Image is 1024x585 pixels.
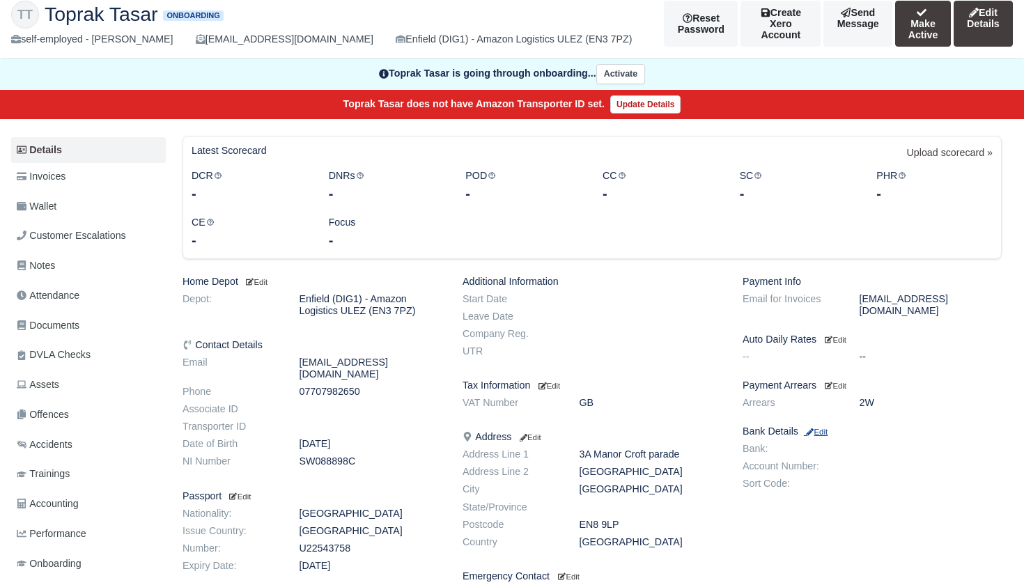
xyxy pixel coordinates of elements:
dt: -- [732,351,849,363]
dd: 3A Manor Croft parade [569,448,733,460]
a: Offences [11,401,166,428]
a: Accidents [11,431,166,458]
span: Customer Escalations [17,228,126,244]
span: Wallet [17,198,56,214]
dt: Depot: [172,293,289,317]
h6: Payment Info [743,276,1002,288]
div: - [876,184,993,203]
dd: EN8 9LP [569,519,733,531]
a: Attendance [11,282,166,309]
a: Accounting [11,490,166,517]
span: DVLA Checks [17,347,91,363]
dt: Address Line 1 [452,448,569,460]
iframe: Chat Widget [954,518,1024,585]
dt: Company Reg. [452,328,569,340]
small: Edit [558,572,580,581]
dt: Sort Code: [732,478,849,490]
div: CE [181,214,318,250]
dt: Email for Invoices [732,293,849,317]
span: Attendance [17,288,79,304]
span: Assets [17,377,59,393]
span: Offences [17,407,69,423]
dt: Nationality: [172,508,289,520]
h6: Latest Scorecard [192,145,267,157]
a: Onboarding [11,550,166,577]
span: Accounting [17,496,79,512]
div: DNRs [318,168,456,203]
dt: Email [172,357,289,380]
a: Edit [804,426,828,437]
div: - [465,184,582,203]
a: Customer Escalations [11,222,166,249]
dt: VAT Number [452,397,569,409]
dt: NI Number [172,455,289,467]
button: Make Active [895,1,951,47]
dt: Transporter ID [172,421,289,432]
h6: Passport [183,490,442,502]
a: Invoices [11,163,166,190]
a: Documents [11,312,166,339]
h6: Bank Details [743,426,1002,437]
h6: Home Depot [183,276,442,288]
h6: Auto Daily Rates [743,334,1002,345]
dd: SW088898C [289,455,453,467]
dt: Issue Country: [172,525,289,537]
a: DVLA Checks [11,341,166,368]
div: [EMAIL_ADDRESS][DOMAIN_NAME] [196,31,373,47]
dt: Country [452,536,569,548]
dd: 2W [849,397,1013,409]
span: Documents [17,318,79,334]
div: SC [729,168,867,203]
div: - [740,184,856,203]
dt: Number: [172,543,289,554]
dd: Enfield (DIG1) - Amazon Logistics ULEZ (EN3 7PZ) [289,293,453,317]
a: Update Details [610,95,681,114]
div: - [603,184,719,203]
h6: Tax Information [463,380,722,391]
dd: [GEOGRAPHIC_DATA] [289,508,453,520]
a: Edit [822,334,846,345]
a: Upload scorecard » [907,145,993,168]
span: Trainings [17,466,70,482]
dt: Expiry Date: [172,560,289,572]
div: - [329,184,445,203]
small: Edit [825,336,846,344]
a: Edit Details [954,1,1013,47]
a: Send Message [823,1,892,47]
dd: 07707982650 [289,386,453,398]
dd: [GEOGRAPHIC_DATA] [569,536,733,548]
dd: [DATE] [289,438,453,450]
dd: GB [569,397,733,409]
dd: [DATE] [289,560,453,572]
span: Onboarding [17,556,82,572]
span: Notes [17,258,55,274]
dd: [GEOGRAPHIC_DATA] [289,525,453,537]
dt: City [452,483,569,495]
dd: [GEOGRAPHIC_DATA] [569,466,733,478]
a: Edit [227,490,251,501]
dt: Associate ID [172,403,289,415]
h6: Contact Details [183,339,442,351]
dt: Postcode [452,519,569,531]
h6: Address [463,431,722,443]
dd: [EMAIL_ADDRESS][DOMAIN_NAME] [289,357,453,380]
div: - [329,231,445,250]
div: Enfield (DIG1) - Amazon Logistics ULEZ (EN3 7PZ) [396,31,632,47]
button: Reset Password [664,1,738,47]
div: self-employed - [PERSON_NAME] [11,31,173,47]
a: Wallet [11,193,166,220]
div: PHR [866,168,1003,203]
a: Assets [11,371,166,398]
h6: Payment Arrears [743,380,1002,391]
a: Notes [11,252,166,279]
dd: [GEOGRAPHIC_DATA] [569,483,733,495]
div: DCR [181,168,318,203]
div: CC [592,168,729,203]
a: Edit [555,570,580,582]
a: Edit [517,431,541,442]
button: Create Xero Account [740,1,821,47]
dt: State/Province [452,501,569,513]
dt: Phone [172,386,289,398]
dd: U22543758 [289,543,453,554]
